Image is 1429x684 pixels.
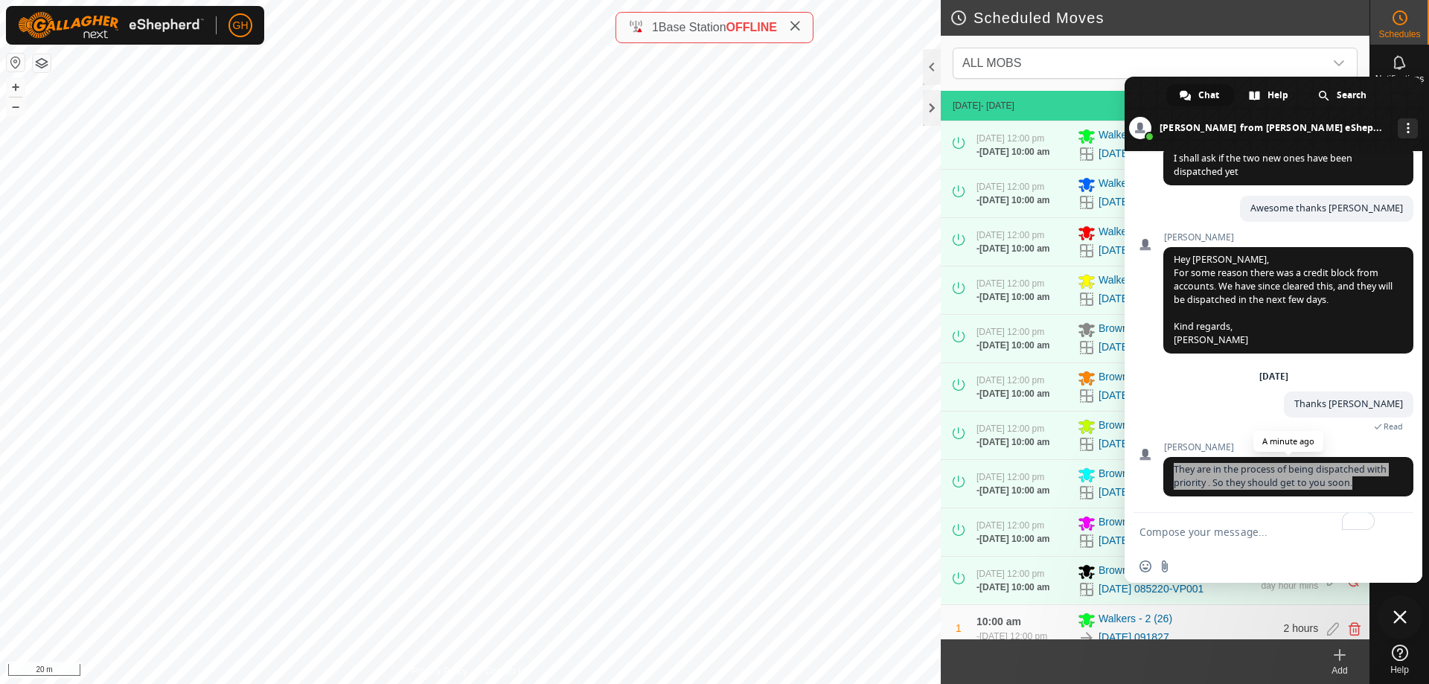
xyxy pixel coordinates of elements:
[1099,369,1170,387] span: Browns - 5 (17)
[1378,595,1422,639] a: Close chat
[412,665,467,678] a: Privacy Policy
[981,100,1014,111] span: - [DATE]
[979,243,1049,254] span: [DATE] 10:00 am
[1099,436,1203,452] a: [DATE] 084832-VP001
[976,387,1049,400] div: -
[1250,202,1403,214] span: Awesome thanks [PERSON_NAME]
[976,532,1049,546] div: -
[1310,664,1369,677] div: Add
[1378,30,1420,39] span: Schedules
[726,21,777,33] span: OFFLINE
[1174,152,1352,178] span: I shall ask if the two new ones have been dispatched yet
[1099,272,1172,290] span: Walkers - 1 (32)
[1159,560,1171,572] span: Send a file
[1163,442,1413,453] span: [PERSON_NAME]
[976,278,1044,289] span: [DATE] 12:00 pm
[953,100,981,111] span: [DATE]
[1099,514,1170,532] span: Browns - 2 (15)
[1099,194,1203,210] a: [DATE] 084139-VP001
[1279,581,1297,590] div: hour
[976,182,1044,192] span: [DATE] 12:00 pm
[1390,665,1409,674] span: Help
[1099,388,1203,403] a: [DATE] 084701-VP001
[976,472,1044,482] span: [DATE] 12:00 pm
[976,435,1049,449] div: -
[1235,84,1303,106] a: Help
[1267,84,1288,106] span: Help
[1099,339,1203,355] a: [DATE] 084544-VP001
[1099,176,1172,194] span: Walkers - 3 (28)
[1261,581,1275,590] div: day
[1099,321,1164,339] span: Browns - 6 (6)
[1384,421,1403,432] span: Read
[1099,563,1170,581] span: Browns - 1 (11)
[962,57,1021,69] span: ALL MOBS
[976,569,1044,579] span: [DATE] 12:00 pm
[485,665,529,678] a: Contact Us
[1099,611,1172,629] span: Walkers - 2 (26)
[976,194,1049,207] div: -
[976,423,1044,434] span: [DATE] 12:00 pm
[1198,84,1219,106] span: Chat
[979,389,1049,399] span: [DATE] 10:00 am
[1099,466,1170,484] span: Browns - 3 (17)
[950,9,1369,27] h2: Scheduled Moves
[1174,463,1387,489] span: They are in the process of being dispatched with priority . So they should get to you soon.
[979,485,1049,496] span: [DATE] 10:00 am
[976,242,1049,255] div: -
[7,54,25,71] button: Reset Map
[233,18,249,33] span: GH
[7,98,25,115] button: –
[956,622,962,634] span: 1
[976,375,1044,386] span: [DATE] 12:00 pm
[1259,372,1288,381] div: [DATE]
[1099,224,1172,242] span: Walkers - 4 (23)
[976,630,1047,643] div: -
[976,145,1049,159] div: -
[979,292,1049,302] span: [DATE] 10:00 am
[1375,74,1424,83] span: Notifications
[1174,253,1393,346] span: Hey [PERSON_NAME], For some reason there was a credit block from accounts. We have since cleared ...
[1099,581,1203,597] a: [DATE] 085220-VP001
[976,581,1049,594] div: -
[18,12,204,39] img: Gallagher Logo
[1294,397,1403,410] span: Thanks [PERSON_NAME]
[979,340,1049,351] span: [DATE] 10:00 am
[979,437,1049,447] span: [DATE] 10:00 am
[1099,418,1170,435] span: Browns - 4 (15)
[1099,291,1203,307] a: [DATE] 084352-VP001
[976,230,1044,240] span: [DATE] 12:00 pm
[976,520,1044,531] span: [DATE] 12:00 pm
[976,290,1049,304] div: -
[1099,533,1203,549] a: [DATE] 085112-VP001
[1099,146,1203,162] a: [DATE] 090240-VP007
[979,534,1049,544] span: [DATE] 10:00 am
[1099,485,1203,500] a: [DATE] 084950-VP001
[956,48,1324,78] span: ALL MOBS
[1284,622,1319,634] span: 2 hours
[976,327,1044,337] span: [DATE] 12:00 pm
[1139,560,1151,572] span: Insert an emoji
[1099,243,1203,258] a: [DATE] 084241-VP001
[1346,572,1361,588] img: Turn off schedule move
[652,21,659,33] span: 1
[1166,84,1234,106] a: Chat
[7,78,25,96] button: +
[1099,630,1169,645] a: [DATE] 091827
[659,21,726,33] span: Base Station
[1337,84,1366,106] span: Search
[976,133,1044,144] span: [DATE] 12:00 pm
[976,339,1049,352] div: -
[1078,629,1096,647] img: To
[1370,639,1429,680] a: Help
[979,582,1049,592] span: [DATE] 10:00 am
[976,616,1021,627] span: 10:00 am
[976,484,1049,497] div: -
[979,147,1049,157] span: [DATE] 10:00 am
[1099,127,1172,145] span: Walkers - 2 (26)
[979,631,1047,642] span: [DATE] 12:00 pm
[33,54,51,72] button: Map Layers
[1163,232,1413,243] span: [PERSON_NAME]
[1299,581,1318,590] div: mins
[1305,84,1381,106] a: Search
